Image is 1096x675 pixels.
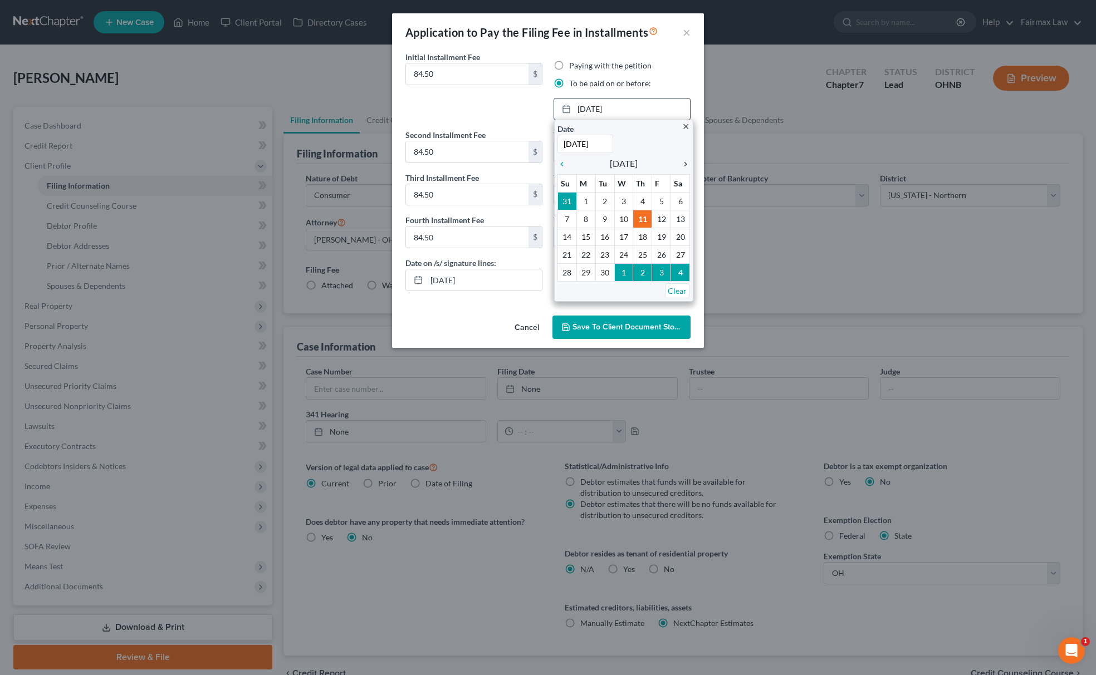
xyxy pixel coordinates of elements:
[558,174,577,192] th: Su
[652,263,671,281] td: 3
[671,210,690,228] td: 13
[406,63,529,85] input: 0.00
[614,245,633,263] td: 24
[576,192,595,210] td: 1
[576,210,595,228] td: 8
[595,192,614,210] td: 2
[671,263,690,281] td: 4
[652,245,671,263] td: 26
[676,160,690,169] i: chevron_right
[557,123,574,135] label: Date
[558,192,577,210] td: 31
[569,78,651,89] label: To be paid on or before:
[633,263,652,281] td: 2
[652,192,671,210] td: 5
[652,210,671,228] td: 12
[595,174,614,192] th: Tu
[569,60,652,71] label: Paying with the petition
[576,174,595,192] th: M
[671,174,690,192] th: Sa
[557,135,613,153] input: 1/1/2013
[427,269,542,290] input: MM/DD/YYYY
[557,157,572,170] a: chevron_left
[633,210,652,228] td: 11
[406,184,529,205] input: 0.00
[529,226,542,248] div: $
[633,174,652,192] th: Th
[652,174,671,192] th: F
[529,63,542,85] div: $
[595,210,614,228] td: 9
[665,283,689,298] a: Clear
[595,245,614,263] td: 23
[614,263,633,281] td: 1
[614,210,633,228] td: 10
[558,228,577,245] td: 14
[405,257,496,269] label: Date on /s/ signature lines:
[573,322,691,332] span: Save to Client Document Storage
[633,192,652,210] td: 4
[558,263,577,281] td: 28
[554,214,635,226] label: To be paid on or before:
[676,157,690,170] a: chevron_right
[682,122,690,131] i: close
[633,228,652,245] td: 18
[1058,637,1085,664] iframe: Intercom live chat
[558,210,577,228] td: 7
[552,316,691,339] button: Save to Client Document Storage
[614,228,633,245] td: 17
[595,263,614,281] td: 30
[576,228,595,245] td: 15
[595,228,614,245] td: 16
[557,160,572,169] i: chevron_left
[633,245,652,263] td: 25
[554,129,635,141] label: To be paid on or before:
[506,317,548,339] button: Cancel
[529,184,542,205] div: $
[671,192,690,210] td: 6
[682,120,690,132] a: close
[614,174,633,192] th: W
[1081,637,1090,646] span: 1
[406,226,529,248] input: 0.00
[652,228,671,245] td: 19
[671,245,690,263] td: 27
[610,157,638,170] span: [DATE]
[614,192,633,210] td: 3
[405,214,484,226] label: Fourth Installment Fee
[405,172,479,184] label: Third Installment Fee
[405,24,658,40] div: Application to Pay the Filing Fee in Installments
[576,245,595,263] td: 22
[405,129,486,141] label: Second Installment Fee
[683,26,691,39] button: ×
[576,263,595,281] td: 29
[406,141,529,162] input: 0.00
[529,141,542,162] div: $
[554,172,635,184] label: To be paid on or before:
[405,51,480,63] label: Initial Installment Fee
[554,98,690,120] a: [DATE]
[671,228,690,245] td: 20
[558,245,577,263] td: 21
